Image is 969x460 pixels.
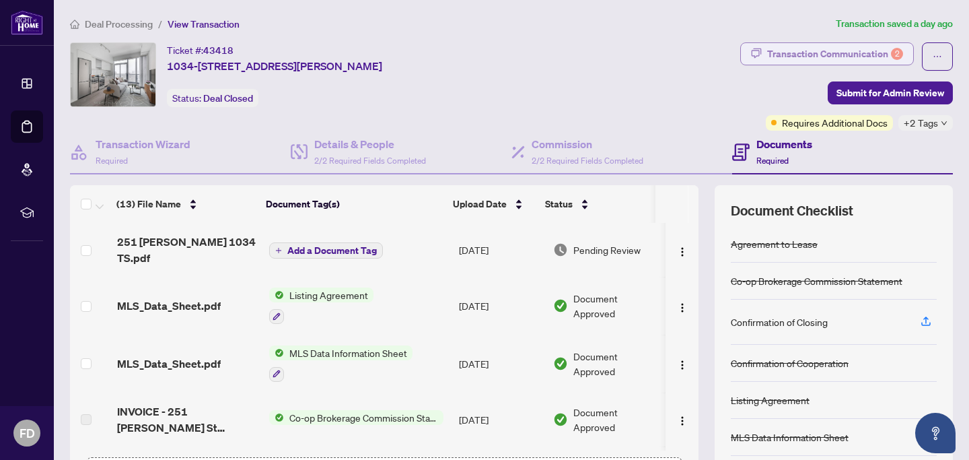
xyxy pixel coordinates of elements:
[672,409,693,430] button: Logo
[284,288,373,302] span: Listing Agreement
[553,298,568,313] img: Document Status
[85,18,153,30] span: Deal Processing
[453,197,507,211] span: Upload Date
[731,315,828,329] div: Confirmation of Closing
[836,82,944,104] span: Submit for Admin Review
[782,115,888,130] span: Requires Additional Docs
[203,44,234,57] span: 43418
[117,403,258,436] span: INVOICE - 251 [PERSON_NAME] St 1034.pdf
[116,197,181,211] span: (13) File Name
[672,295,693,317] button: Logo
[731,201,853,220] span: Document Checklist
[269,288,373,324] button: Status IconListing Agreement
[70,20,79,29] span: home
[117,234,258,266] span: 251 [PERSON_NAME] 1034 TS.pdf
[756,156,789,166] span: Required
[731,273,902,288] div: Co-op Brokerage Commission Statement
[532,136,643,152] h4: Commission
[672,239,693,261] button: Logo
[836,16,953,32] article: Transaction saved a day ago
[731,236,818,251] div: Agreement to Lease
[532,156,643,166] span: 2/2 Required Fields Completed
[553,356,568,371] img: Document Status
[287,246,377,255] span: Add a Document Tag
[767,43,903,65] div: Transaction Communication
[269,346,284,360] img: Status Icon
[11,10,43,35] img: logo
[731,356,849,370] div: Confirmation of Cooperation
[828,81,953,104] button: Submit for Admin Review
[731,430,849,445] div: MLS Data Information Sheet
[167,58,382,74] span: 1034-[STREET_ADDRESS][PERSON_NAME]
[677,360,688,370] img: Logo
[269,410,284,425] img: Status Icon
[677,247,688,257] img: Logo
[269,242,383,259] button: Add a Document Tag
[553,412,568,427] img: Document Status
[96,156,128,166] span: Required
[269,242,383,259] button: Add a Document Tag
[454,223,548,277] td: [DATE]
[96,136,190,152] h4: Transaction Wizard
[904,115,938,131] span: +2 Tags
[740,42,914,65] button: Transaction Communication2
[672,353,693,374] button: Logo
[573,349,660,379] span: Document Approved
[167,42,234,58] div: Ticket #:
[117,298,221,314] span: MLS_Data_Sheet.pdf
[275,247,282,254] span: plus
[573,405,660,434] span: Document Approved
[573,291,660,321] span: Document Approved
[117,356,221,372] span: MLS_Data_Sheet.pdf
[454,393,548,447] td: [DATE]
[158,16,162,32] li: /
[731,393,810,407] div: Listing Agreement
[915,413,956,453] button: Open asap
[933,52,942,61] span: ellipsis
[284,410,443,425] span: Co-op Brokerage Commission Statement
[891,48,903,60] div: 2
[269,288,284,302] img: Status Icon
[203,92,253,104] span: Deal Closed
[573,242,641,257] span: Pending Review
[941,120,947,127] span: down
[756,136,812,152] h4: Documents
[71,43,155,106] img: IMG-C12262049_1.jpg
[447,185,540,223] th: Upload Date
[677,416,688,426] img: Logo
[111,185,260,223] th: (13) File Name
[545,197,573,211] span: Status
[168,18,240,30] span: View Transaction
[540,185,655,223] th: Status
[314,136,426,152] h4: Details & People
[454,277,548,335] td: [DATE]
[269,346,412,382] button: Status IconMLS Data Information Sheet
[284,346,412,360] span: MLS Data Information Sheet
[454,335,548,393] td: [DATE]
[167,89,258,107] div: Status:
[314,156,426,166] span: 2/2 Required Fields Completed
[260,185,447,223] th: Document Tag(s)
[677,302,688,313] img: Logo
[20,424,35,442] span: FD
[269,410,443,425] button: Status IconCo-op Brokerage Commission Statement
[553,242,568,257] img: Document Status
